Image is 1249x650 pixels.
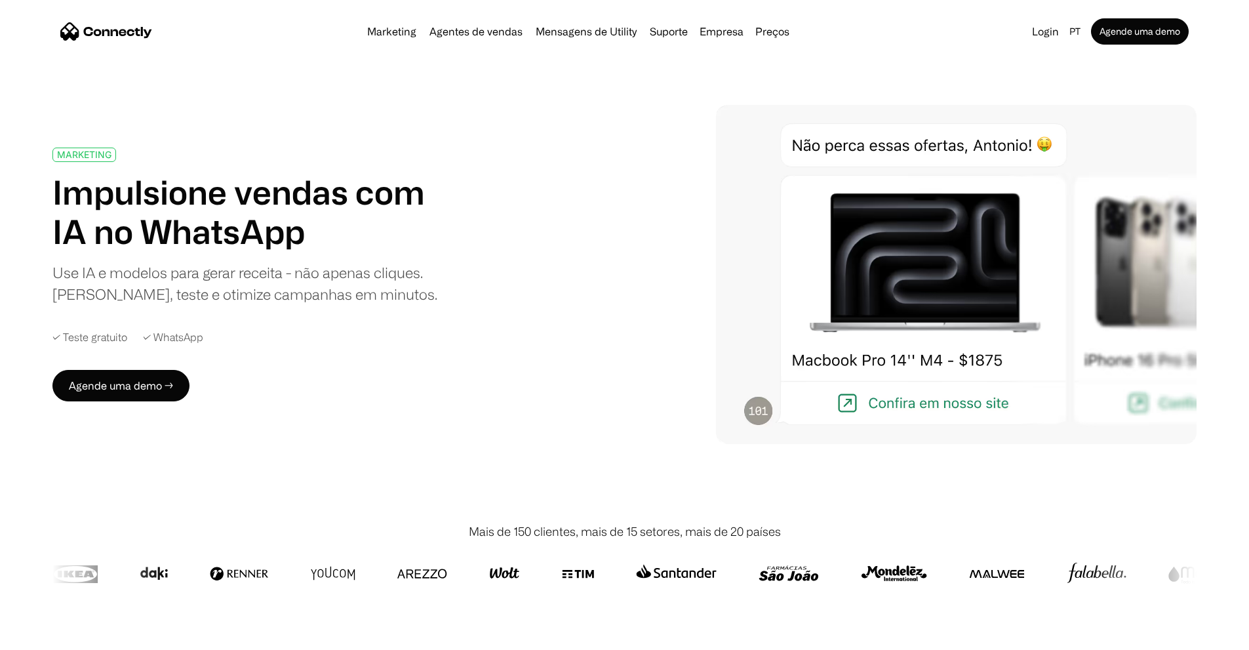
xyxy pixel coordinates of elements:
a: Marketing [362,26,422,37]
div: Use IA e modelos para gerar receita - não apenas cliques. [PERSON_NAME], teste e otimize campanha... [52,262,458,305]
a: Mensagens de Utility [530,26,642,37]
div: ✓ WhatsApp [143,331,203,344]
ul: Language list [26,627,79,645]
div: Mais de 150 clientes, mais de 15 setores, mais de 20 países [469,523,781,540]
a: Agende uma demo → [52,370,189,401]
a: Agende uma demo [1091,18,1189,45]
a: Login [1027,22,1064,41]
aside: Language selected: Português (Brasil) [13,626,79,645]
a: Suporte [644,26,693,37]
div: pt [1069,22,1080,41]
div: ✓ Teste gratuito [52,331,127,344]
a: Agentes de vendas [424,26,528,37]
div: MARKETING [57,150,111,159]
div: pt [1064,22,1088,41]
a: home [60,22,152,41]
a: Preços [750,26,795,37]
div: Empresa [700,22,743,41]
div: Empresa [696,22,747,41]
h1: Impulsione vendas com IA no WhatsApp [52,173,458,251]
